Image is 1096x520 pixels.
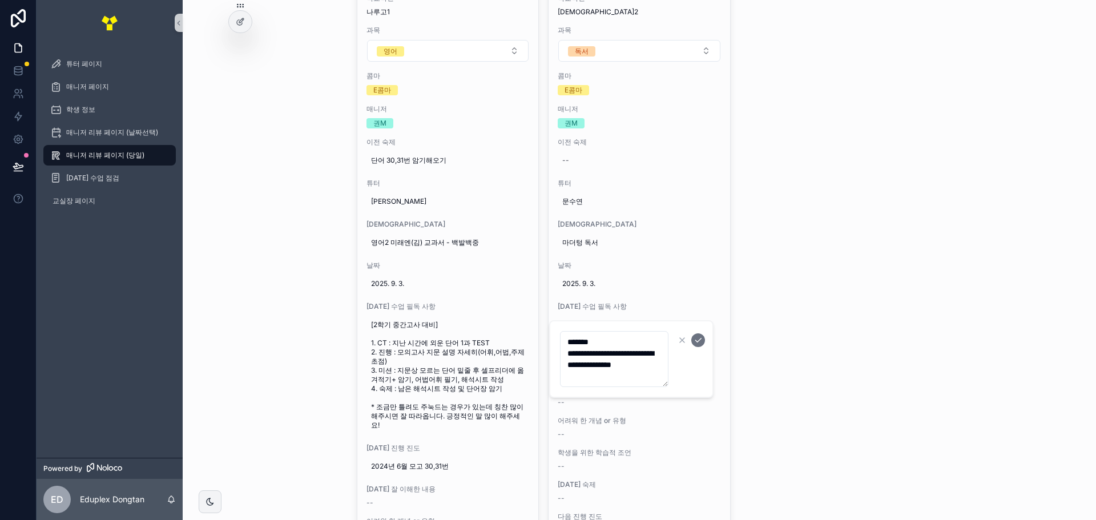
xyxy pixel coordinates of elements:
span: [DATE] 수업 필독 사항 [366,302,530,311]
span: [DEMOGRAPHIC_DATA] [366,220,530,229]
a: 매니저 리뷰 페이지 (날짜선택) [43,122,176,143]
span: 과목 [366,26,530,35]
span: 콤마 [366,71,530,80]
span: [DEMOGRAPHIC_DATA] [558,220,721,229]
div: E콤마 [565,85,582,95]
span: Powered by [43,464,82,473]
span: -- [558,494,565,503]
span: 학생 정보 [66,105,95,114]
a: 교실장 페이지 [43,191,176,211]
p: Eduplex Dongtan [80,494,144,505]
div: 영어 [384,46,397,57]
span: 매니저 리뷰 페이지 (날짜선택) [66,128,158,137]
span: [DEMOGRAPHIC_DATA]2 [558,7,721,17]
span: 이전 숙제 [558,138,721,147]
div: -- [562,156,569,165]
div: 권M [373,118,386,128]
span: [DATE] 수업 필독 사항 [558,302,721,311]
img: App logo [100,14,119,32]
span: -- [558,430,565,439]
div: scrollable content [37,46,183,226]
a: 튜터 페이지 [43,54,176,74]
span: 튜터 페이지 [66,59,102,68]
span: [2학기 중간고사 대비] 1. CT : 지난 시간에 외운 단어 1과 TEST 2. 진행 : 모의고사 지문 설명 자세히(어휘,어법,주제 초점) 3. 미션 : 지문상 모르는 단어... [371,320,525,430]
a: [DATE] 수업 점검 [43,168,176,188]
a: Powered by [37,458,183,479]
a: 매니저 리뷰 페이지 (당일) [43,145,176,166]
span: 매니저 리뷰 페이지 (당일) [66,151,144,160]
span: 단어 30,31번 암기해오기 [371,156,525,165]
span: 영어2 미래엔(김) 교과서 - 백발백중 [371,238,525,247]
span: 매니저 [366,104,530,114]
span: 매니저 [558,104,721,114]
span: -- [366,498,373,507]
span: [PERSON_NAME] [371,197,525,206]
button: Select Button [367,40,529,62]
span: 2025. 9. 3. [371,279,525,288]
span: 날짜 [366,261,530,270]
button: Select Button [558,40,720,62]
span: 어려워 한 개념 or 유형 [558,416,721,425]
span: 마더텅 독서 [562,238,716,247]
span: [DATE] 숙제 [558,480,721,489]
a: 매니저 페이지 [43,76,176,97]
div: 권M [565,118,578,128]
span: 매니저 페이지 [66,82,109,91]
span: 2025. 9. 3. [562,279,716,288]
span: 튜터 [558,179,721,188]
span: 나루고1 [366,7,530,17]
span: -- [558,398,565,407]
div: E콤마 [373,85,391,95]
span: 교실장 페이지 [53,196,95,205]
span: 튜터 [366,179,530,188]
span: [DATE] 수업 점검 [66,174,119,183]
span: [DATE] 잘 이해한 내용 [366,485,530,494]
span: 2024년 6월 모고 30,31번 [371,462,525,471]
span: 학생을 위한 학습적 조언 [558,448,721,457]
span: [DATE] 진행 진도 [366,444,530,453]
span: 콤마 [558,71,721,80]
span: -- [558,462,565,471]
span: 문수연 [562,197,716,206]
div: 독서 [575,46,589,57]
a: 학생 정보 [43,99,176,120]
span: 날짜 [558,261,721,270]
span: 과목 [558,26,721,35]
span: ED [51,493,63,506]
span: 이전 숙제 [366,138,530,147]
